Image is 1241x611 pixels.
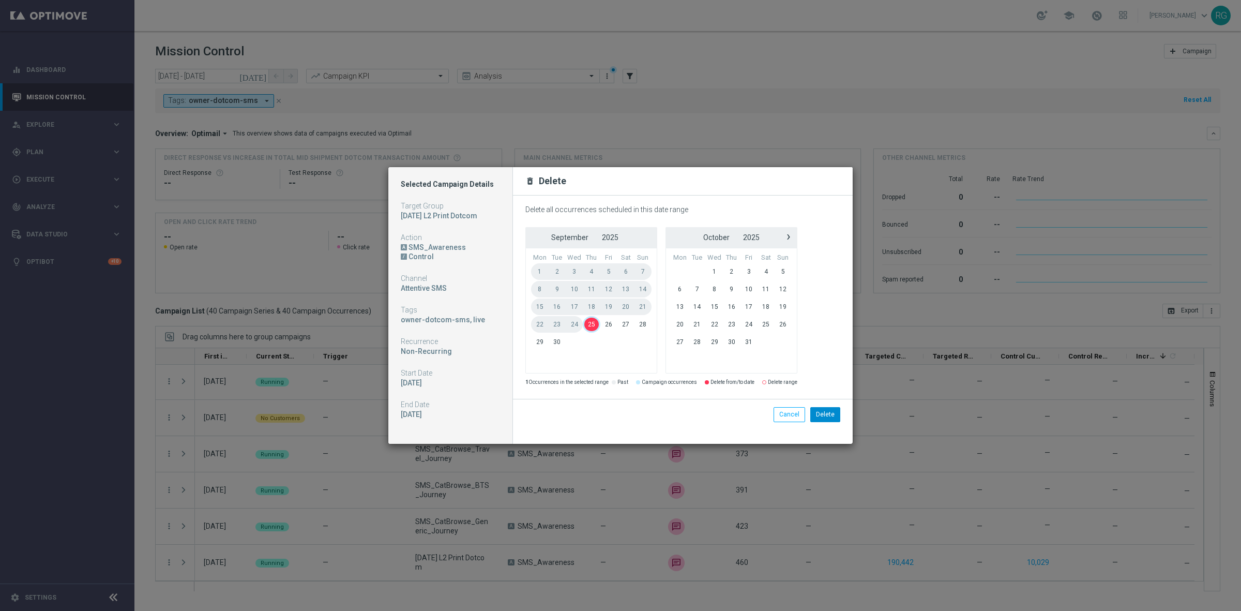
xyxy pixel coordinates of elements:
[775,263,792,280] span: 5
[706,299,723,315] span: 15
[671,254,689,262] th: weekday
[689,299,706,315] span: 14
[401,410,500,419] div: 25 Sep 2025, Thursday
[617,254,634,262] th: weekday
[723,263,740,280] span: 2
[634,316,652,333] span: 28
[600,281,617,297] span: 12
[408,243,500,252] div: SMS_Awareness
[401,378,500,388] div: 25 Sep 2025, Thursday
[689,254,706,262] th: weekday
[525,379,528,385] strong: 1
[706,254,723,262] th: weekday
[549,299,566,315] span: 16
[401,315,500,324] div: owner-dotcom-sms, live
[634,263,652,280] span: 7
[775,316,792,333] span: 26
[689,316,706,333] span: 21
[525,205,797,214] div: Delete all occurrences scheduled in this date range
[566,254,583,262] th: weekday
[689,334,706,350] span: 28
[600,316,617,333] span: 26
[757,263,774,280] span: 4
[710,378,754,387] label: Delete from/to date
[706,263,723,280] span: 1
[668,231,795,244] bs-datepicker-navigation-view: ​ ​ ​
[775,281,792,297] span: 12
[781,231,795,244] button: ›
[595,231,625,244] button: 2025
[723,299,740,315] span: 16
[740,254,758,262] th: weekday
[671,334,689,350] span: 27
[583,254,600,262] th: weekday
[408,252,500,261] div: Control
[566,299,583,315] span: 17
[401,254,407,260] div: /
[566,263,583,280] span: 3
[617,299,634,315] span: 20
[525,227,797,374] bs-daterangepicker-inline-container: calendar
[740,281,758,297] span: 10
[583,316,600,333] span: 25
[617,378,628,387] label: Past
[549,334,566,350] span: 30
[617,281,634,297] span: 13
[583,263,600,280] span: 4
[401,400,500,409] div: End Date
[697,231,736,244] button: October
[775,299,792,315] span: 19
[401,180,500,189] h1: Selected Campaign Details
[401,284,500,293] div: Attentive SMS
[723,281,740,297] span: 9
[401,201,500,211] div: Target Group
[736,231,766,244] button: 2025
[634,254,652,262] th: weekday
[401,252,500,261] div: DN
[401,347,500,356] div: Non-Recurring
[757,281,774,297] span: 11
[617,263,634,280] span: 6
[774,407,805,422] button: Cancel
[723,334,740,350] span: 30
[782,230,795,244] span: ›
[531,316,549,333] span: 22
[634,299,652,315] span: 21
[401,337,500,346] div: Recurrence
[401,244,407,250] div: A
[600,254,617,262] th: weekday
[740,334,758,350] span: 31
[566,316,583,333] span: 24
[743,233,760,242] span: 2025
[551,233,588,242] span: September
[583,281,600,297] span: 11
[401,211,500,220] div: 9.25.25 L2 Print Dotcom
[671,299,689,315] span: 13
[740,263,758,280] span: 3
[531,334,549,350] span: 29
[723,254,740,262] th: weekday
[549,281,566,297] span: 9
[531,254,549,262] th: weekday
[671,316,689,333] span: 20
[602,233,618,242] span: 2025
[401,368,500,378] div: Start Date
[706,316,723,333] span: 22
[703,233,730,242] span: October
[600,263,617,280] span: 5
[401,305,500,315] div: Tags
[723,316,740,333] span: 23
[531,299,549,315] span: 15
[531,281,549,297] span: 8
[401,233,500,242] div: Action
[549,254,566,262] th: weekday
[566,281,583,297] span: 10
[583,299,600,315] span: 18
[757,254,774,262] th: weekday
[531,263,549,280] span: 1
[525,378,609,387] label: Occurrences in the selected range
[544,231,595,244] button: September
[810,407,840,422] button: Delete
[539,175,566,187] h2: Delete
[549,316,566,333] span: 23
